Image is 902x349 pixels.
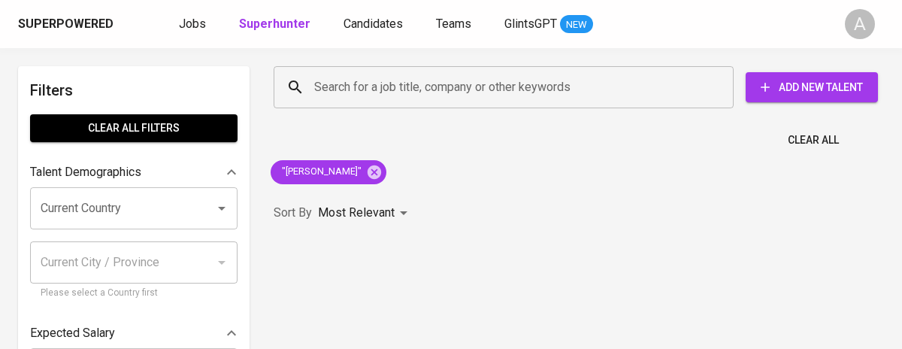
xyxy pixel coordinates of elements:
[30,114,238,142] button: Clear All filters
[41,286,227,301] p: Please select a Country first
[239,17,310,31] b: Superhunter
[30,163,141,181] p: Talent Demographics
[211,198,232,219] button: Open
[344,15,406,34] a: Candidates
[782,126,845,154] button: Clear All
[179,17,206,31] span: Jobs
[436,15,474,34] a: Teams
[746,72,878,102] button: Add New Talent
[845,9,875,39] div: A
[42,119,225,138] span: Clear All filters
[30,318,238,348] div: Expected Salary
[30,157,238,187] div: Talent Demographics
[318,199,413,227] div: Most Relevant
[30,78,238,102] h6: Filters
[239,15,313,34] a: Superhunter
[560,17,593,32] span: NEW
[30,324,115,342] p: Expected Salary
[117,13,137,35] img: app logo
[271,160,386,184] div: "[PERSON_NAME]"
[504,17,557,31] span: GlintsGPT
[436,17,471,31] span: Teams
[758,78,866,97] span: Add New Talent
[318,204,395,222] p: Most Relevant
[18,13,137,35] a: Superpoweredapp logo
[179,15,209,34] a: Jobs
[788,131,839,150] span: Clear All
[504,15,593,34] a: GlintsGPT NEW
[344,17,403,31] span: Candidates
[271,165,371,179] span: "[PERSON_NAME]"
[18,16,114,33] div: Superpowered
[274,204,312,222] p: Sort By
